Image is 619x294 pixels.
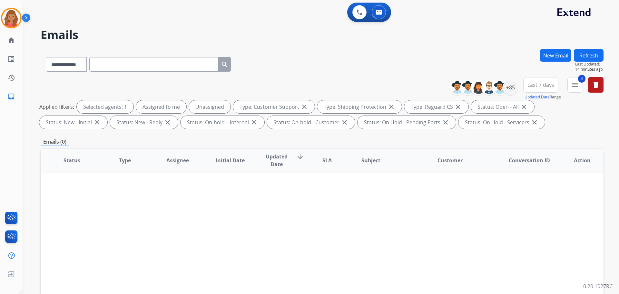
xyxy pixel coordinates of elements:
mat-icon: close [164,118,172,126]
div: Status: On-hold - Customer [267,116,355,129]
div: Status: New - Reply [110,116,178,129]
mat-icon: close [93,118,101,126]
div: Unassigned [189,100,231,113]
mat-icon: close [250,118,258,126]
div: Selected agents: 1 [77,100,133,113]
div: +85 [503,80,518,95]
button: Last 7 days [523,77,558,93]
span: Initial Date [216,157,245,164]
button: New Email [540,49,571,62]
mat-icon: history [7,74,15,82]
span: Updated Date [262,153,291,168]
mat-icon: close [341,118,349,126]
mat-icon: close [300,103,308,111]
mat-icon: delete [592,81,600,89]
mat-icon: close [520,103,528,111]
span: Type [119,157,131,164]
div: Type: Reguard CS [404,100,468,113]
mat-icon: arrow_downward [296,153,304,160]
mat-icon: inbox [7,93,15,100]
button: Refresh [574,49,604,62]
mat-icon: close [454,103,462,111]
div: Status: New - Initial [39,116,107,129]
mat-icon: home [7,36,15,44]
span: Conversation ID [509,157,550,164]
span: Assignee [166,157,189,164]
div: Type: Customer Support [233,100,315,113]
h2: Emails [41,28,604,41]
div: Status: Open - All [471,100,534,113]
span: Last Updated: [575,62,604,67]
div: Status: On Hold - Pending Parts [358,116,456,129]
mat-icon: menu [571,81,579,89]
div: Type: Shipping Protection [317,100,402,113]
span: Range [525,94,561,100]
span: 4 [578,75,585,83]
button: 4 [567,77,583,93]
div: Status: On-hold – Internal [181,116,264,129]
th: Action [551,149,604,172]
mat-icon: list_alt [7,55,15,63]
button: Updated Date [525,95,550,100]
span: Status [64,157,80,164]
mat-icon: search [221,61,229,68]
span: Last 7 days [527,84,554,86]
span: Customer [437,157,463,164]
img: avatar [2,9,20,27]
div: Assigned to me [136,100,186,113]
span: Subject [361,157,380,164]
span: 14 minutes ago [575,67,604,72]
p: 0.20.1027RC [583,282,613,290]
p: Emails (0) [41,138,69,146]
div: Status: On Hold - Servicers [458,116,545,129]
span: SLA [322,157,332,164]
mat-icon: close [442,118,449,126]
p: Applied filters: [39,103,74,111]
mat-icon: close [531,118,538,126]
mat-icon: close [388,103,395,111]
